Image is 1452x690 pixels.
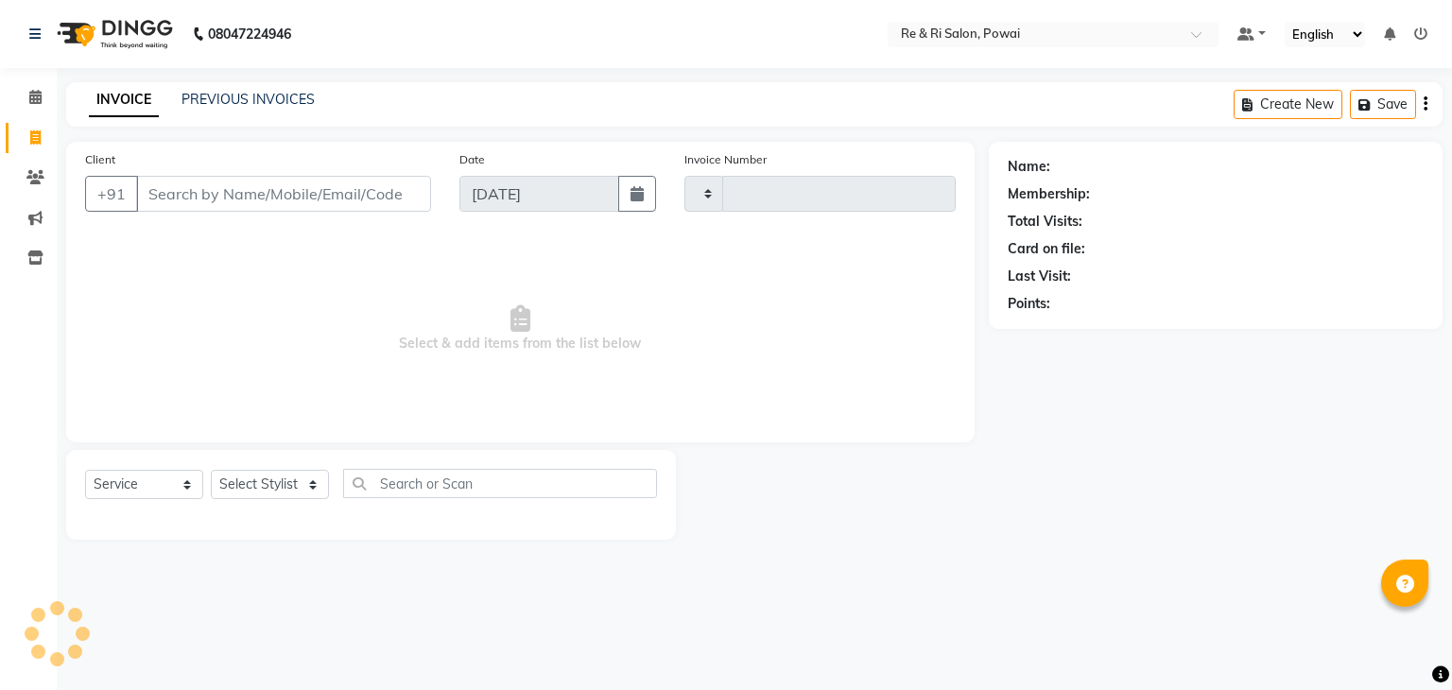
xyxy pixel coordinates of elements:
input: Search by Name/Mobile/Email/Code [136,176,431,212]
a: INVOICE [89,83,159,117]
span: Select & add items from the list below [85,234,956,423]
div: Points: [1008,294,1050,314]
div: Last Visit: [1008,267,1071,286]
label: Invoice Number [684,151,767,168]
div: Card on file: [1008,239,1085,259]
button: Create New [1234,90,1342,119]
label: Client [85,151,115,168]
input: Search or Scan [343,469,657,498]
button: +91 [85,176,138,212]
div: Total Visits: [1008,212,1082,232]
div: Name: [1008,157,1050,177]
a: PREVIOUS INVOICES [181,91,315,108]
img: logo [48,8,178,60]
button: Save [1350,90,1416,119]
label: Date [459,151,485,168]
div: Membership: [1008,184,1090,204]
b: 08047224946 [208,8,291,60]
